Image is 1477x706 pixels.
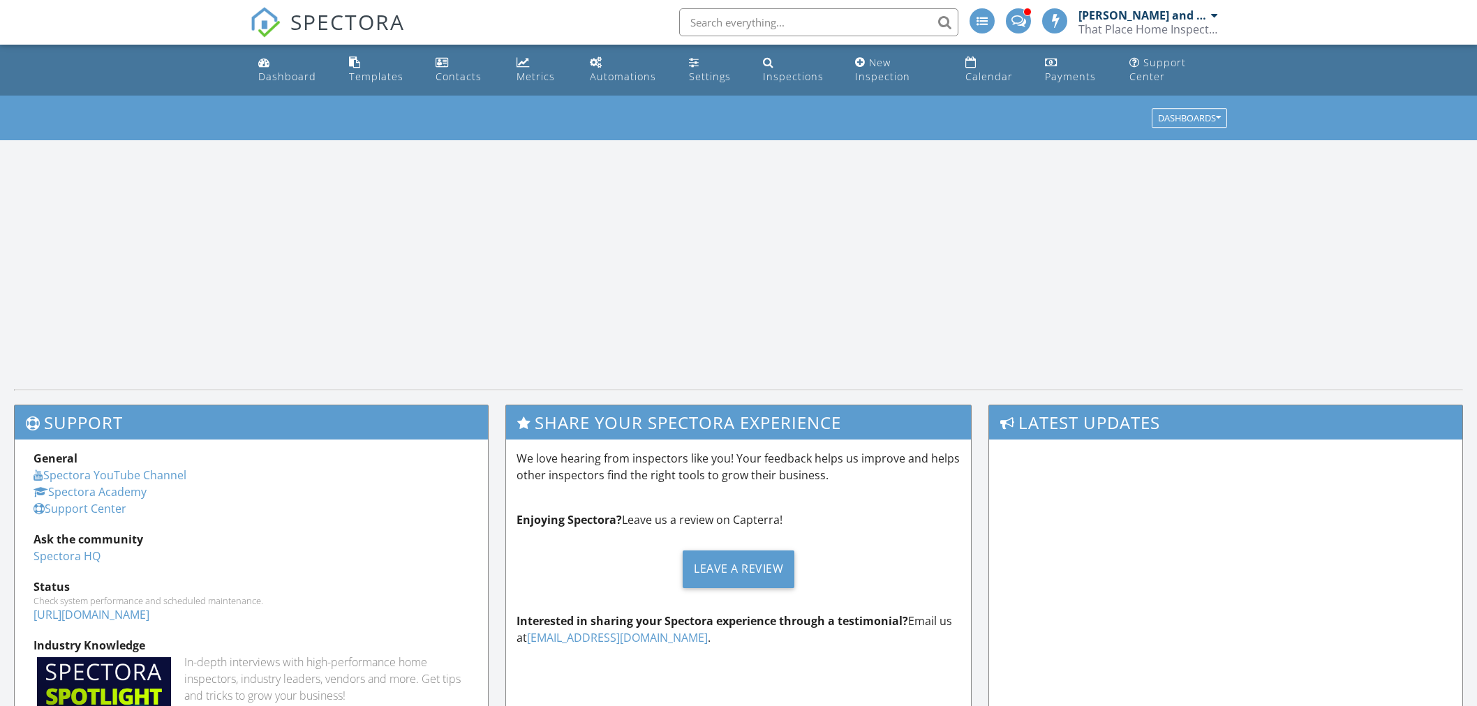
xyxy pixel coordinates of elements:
button: Dashboards [1152,109,1227,128]
div: Metrics [517,70,555,83]
input: Search everything... [679,8,958,36]
div: [PERSON_NAME] and [PERSON_NAME] [1078,8,1208,22]
a: Automations (Advanced) [584,50,672,90]
div: Inspections [763,70,824,83]
p: Leave us a review on Capterra! [517,511,960,528]
div: Support Center [1129,56,1186,83]
span: SPECTORA [290,7,405,36]
div: Status [34,578,469,595]
strong: Interested in sharing your Spectora experience through a testimonial? [517,613,908,629]
div: Contacts [436,70,482,83]
a: Spectora YouTube Channel [34,467,186,483]
a: New Inspection [849,50,949,90]
a: Contacts [430,50,499,90]
a: Spectora HQ [34,548,101,564]
div: Dashboards [1158,114,1221,123]
h3: Share Your Spectora Experience [506,405,971,440]
h3: Latest Updates [989,405,1462,440]
div: In-depth interviews with high-performance home inspectors, industry leaders, vendors and more. Ge... [184,654,469,704]
div: Payments [1045,70,1096,83]
div: New Inspection [855,56,910,83]
div: Settings [689,70,731,83]
div: That Place Home Inspections, LLC [1078,22,1218,36]
div: Automations [590,70,656,83]
a: [URL][DOMAIN_NAME] [34,607,149,622]
a: Spectora Academy [34,484,147,500]
a: Support Center [34,501,126,516]
a: SPECTORA [250,19,405,48]
a: Calendar [960,50,1029,90]
div: Templates [349,70,403,83]
strong: General [34,451,77,466]
a: Support Center [1124,50,1224,90]
div: Industry Knowledge [34,637,469,654]
div: Ask the community [34,531,469,548]
a: [EMAIL_ADDRESS][DOMAIN_NAME] [527,630,708,645]
p: We love hearing from inspectors like you! Your feedback helps us improve and helps other inspecto... [517,450,960,483]
img: The Best Home Inspection Software - Spectora [250,7,281,38]
div: Calendar [965,70,1013,83]
p: Email us at . [517,613,960,646]
h3: Support [15,405,488,440]
a: Inspections [757,50,838,90]
a: Templates [343,50,420,90]
a: Dashboard [253,50,332,90]
div: Check system performance and scheduled maintenance. [34,595,469,606]
a: Settings [683,50,746,90]
a: Leave a Review [517,539,960,599]
strong: Enjoying Spectora? [517,512,622,527]
div: Dashboard [258,70,316,83]
a: Metrics [511,50,573,90]
a: Payments [1039,50,1113,90]
div: Leave a Review [683,550,794,588]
